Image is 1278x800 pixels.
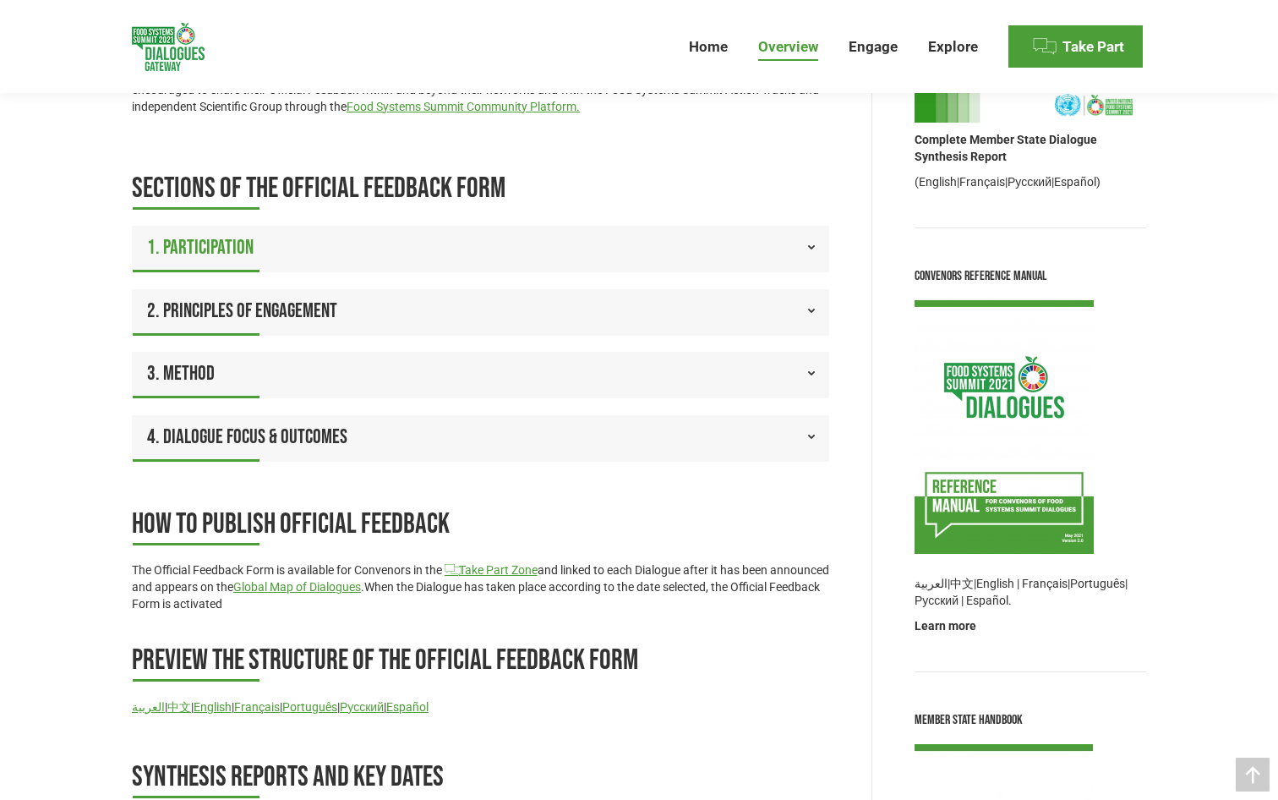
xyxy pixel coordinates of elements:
span: 3. Method [147,359,215,388]
a: 4. Dialogue Focus & Outcomes [132,415,829,459]
a: 中文 [950,577,974,590]
a: العربية [132,700,165,714]
h2: Sections of the Official Feedback Form [132,170,829,210]
p: | | | | | | [132,699,829,715]
span: Home [689,38,728,56]
strong: Complete Member State Dialogue Synthesis Report [915,133,1097,163]
span: 2. Principles of Engagement [147,297,337,326]
a: 1. Participation [132,226,829,270]
a: 2. Principles of Engagement [132,289,829,333]
h2: Synthesis Reports and Key Dates [132,759,829,798]
a: Português [282,700,337,714]
a: Learn more [915,619,976,633]
span: When the Dialogue has taken place according to the date selected, the Official Feedback Form is a... [132,580,820,611]
i: c [445,564,456,576]
a: Global Map of Dialogues [233,580,361,594]
a: Food Systems Summit Community Platform. [347,100,580,113]
span: Engage [849,38,898,56]
a: English [919,175,957,189]
a: Español. [966,594,1012,607]
a: 3. Method [132,352,829,396]
a: cTake Part Zone [442,563,538,577]
a: العربية [915,577,948,590]
div: Member State Handbook [915,710,1146,732]
span: Explore [928,38,978,56]
a: Français [1022,577,1068,590]
span: 1. Participation [147,233,254,262]
img: Menu icon [1032,34,1057,59]
div: Convenors Reference Manual [915,266,1146,288]
span: Take Part [1062,38,1124,56]
a: 中文 [167,700,191,714]
p: The Official Feedback Form is available for Convenors in the and linked to each Dialogue after it... [132,562,829,612]
a: Español [386,700,429,714]
a: Français [234,700,280,714]
h2: Preview the structure of the Official Feedback Form [132,642,829,682]
a: English [194,700,232,714]
span: 4. Dialogue Focus & Outcomes [147,423,347,452]
a: Русский [1008,175,1051,189]
p: | | | | [915,575,1146,609]
span: Overview [758,38,818,56]
img: Food Systems Summit Dialogues [132,23,205,71]
a: Русский | [915,594,964,607]
a: Русский [340,700,384,714]
p: ( | | | ) [915,173,1146,190]
a: Português [1070,577,1125,590]
h2: How to publish Official Feedback [132,506,829,545]
a: Español [1054,175,1096,189]
a: English | [976,577,1019,590]
a: Français [959,175,1005,189]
